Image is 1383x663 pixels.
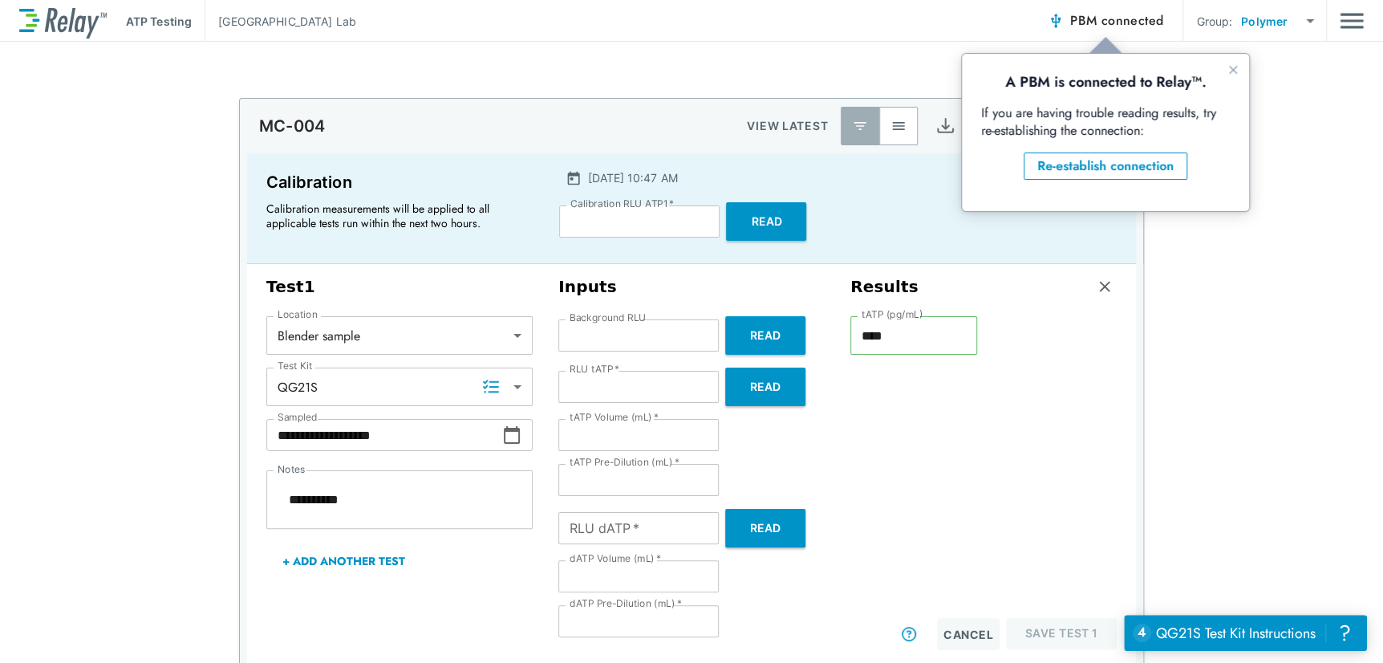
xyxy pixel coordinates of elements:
span: PBM [1070,10,1163,32]
iframe: tooltip [962,54,1249,211]
label: Test Kit [278,360,313,372]
img: Latest [852,118,868,134]
label: Background RLU [570,312,646,323]
h3: Test 1 [266,277,533,297]
label: tATP Pre-Dilution (mL) [570,457,679,468]
iframe: Resource center [1124,615,1367,651]
p: VIEW LATEST [747,116,828,136]
button: + Add Another Test [266,542,421,580]
img: Drawer Icon [1340,6,1364,36]
p: Group: [1196,13,1232,30]
p: MC-004 [259,116,325,136]
label: dATP Pre-Dilution (mL) [570,598,682,609]
button: Read [725,368,805,406]
label: Notes [278,464,305,475]
label: dATP Volume (mL) [570,553,661,564]
button: PBM connected [1041,5,1170,37]
img: Calender Icon [566,170,582,186]
label: Location [278,309,318,320]
button: Read [725,316,805,355]
input: Choose date, selected date is Oct 3, 2025 [266,419,502,451]
p: [GEOGRAPHIC_DATA] Lab [218,13,356,30]
p: Calibration [266,169,530,195]
p: ATP Testing [126,13,192,30]
label: tATP Volume (mL) [570,412,659,423]
div: Blender sample [266,319,533,352]
img: Export Icon [935,116,955,136]
button: Read [725,509,805,547]
span: connected [1101,11,1164,30]
img: Connected Icon [1048,13,1064,29]
label: tATP (pg/mL) [862,309,923,320]
img: LuminUltra Relay [19,4,107,39]
label: Sampled [278,412,318,423]
button: Main menu [1340,6,1364,36]
button: Cancel [937,618,1000,650]
img: View All [890,118,906,134]
button: Read [726,202,806,241]
p: Calibration measurements will be applied to all applicable tests run within the next two hours. [266,201,523,230]
img: Remove [1097,279,1113,295]
div: QG21S [266,371,533,403]
label: RLU tATP [570,364,619,375]
h3: Results [850,277,919,297]
label: Calibration RLU ATP1 [570,198,674,209]
p: [DATE] 10:47 AM [588,169,677,186]
h3: Inputs [558,277,825,297]
button: Export [926,107,964,145]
